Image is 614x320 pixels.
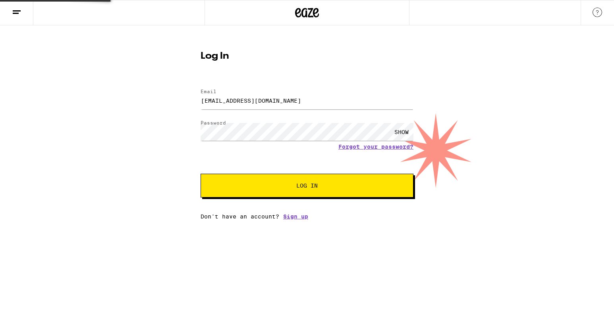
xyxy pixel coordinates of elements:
[283,213,308,220] a: Sign up
[5,6,57,12] span: Hi. Need any help?
[201,213,413,220] div: Don't have an account?
[201,52,413,61] h1: Log In
[201,120,226,125] label: Password
[296,183,318,188] span: Log In
[201,174,413,197] button: Log In
[338,144,413,150] a: Forgot your password?
[390,123,413,141] div: SHOW
[201,92,413,109] input: Email
[201,89,216,94] label: Email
